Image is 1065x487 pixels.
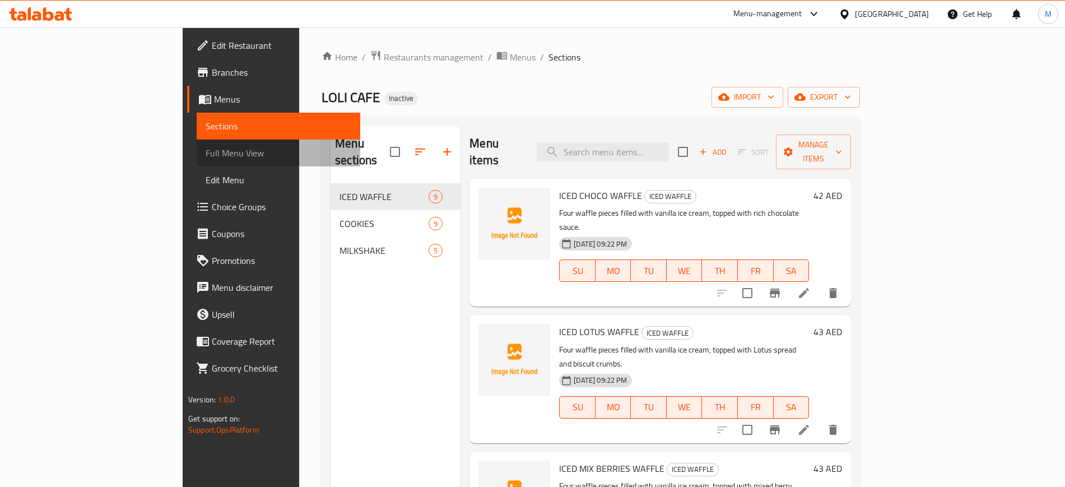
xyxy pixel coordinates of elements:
img: ICED LOTUS WAFFLE [478,324,550,396]
button: import [711,87,783,108]
span: Restaurants management [384,50,483,64]
span: Sections [548,50,580,64]
nav: Menu sections [331,179,461,268]
span: export [797,90,851,104]
span: ICED WAFFLE [642,327,693,340]
span: ICED MIX BERRIES WAFFLE [559,460,664,477]
button: Add section [434,138,461,165]
button: SU [559,396,595,419]
span: Edit Restaurant [212,39,351,52]
a: Promotions [187,247,360,274]
a: Edit Restaurant [187,32,360,59]
span: Menus [510,50,536,64]
a: Upsell [187,301,360,328]
span: 5 [429,245,442,256]
span: Get support on: [188,411,240,426]
span: Grocery Checklist [212,361,351,375]
span: ICED WAFFLE [340,190,429,203]
nav: breadcrumb [322,50,860,64]
p: Four waffle pieces filled with vanilla ice cream, topped with rich chocolate sauce. [559,206,809,234]
img: ICED CHOCO WAFFLE [478,188,550,259]
span: [DATE] 09:22 PM [569,375,631,386]
a: Coverage Report [187,328,360,355]
span: 1.0.0 [217,392,235,407]
h6: 42 AED [813,188,842,203]
input: search [537,142,669,162]
span: Coverage Report [212,335,351,348]
span: TH [706,263,733,279]
span: FR [742,263,769,279]
li: / [488,50,492,64]
a: Full Menu View [197,140,360,166]
span: ICED WAFFLE [645,190,696,203]
span: Version: [188,392,216,407]
h2: Menu sections [335,135,390,169]
a: Coupons [187,220,360,247]
span: Sections [206,119,351,133]
span: TU [635,399,662,415]
div: items [429,190,443,203]
span: MILKSHAKE [340,244,429,257]
button: TU [631,259,667,282]
span: MO [600,399,627,415]
span: SU [564,263,590,279]
button: export [788,87,860,108]
span: ICED WAFFLE [667,463,718,476]
span: WE [671,399,698,415]
button: MO [596,259,631,282]
a: Branches [187,59,360,86]
span: ICED LOTUS WAFFLE [559,323,639,340]
button: TH [702,259,738,282]
div: items [429,244,443,257]
div: [GEOGRAPHIC_DATA] [855,8,929,20]
span: 9 [429,219,442,229]
span: Select section [671,140,695,164]
span: import [720,90,774,104]
span: Branches [212,66,351,79]
span: SU [564,399,590,415]
h6: 43 AED [813,324,842,340]
a: Menus [187,86,360,113]
span: Coupons [212,227,351,240]
a: Menus [496,50,536,64]
div: Menu-management [733,7,802,21]
button: WE [667,396,703,419]
button: SA [774,259,810,282]
span: Promotions [212,254,351,267]
h6: 43 AED [813,461,842,476]
span: SA [778,399,805,415]
span: ICED CHOCO WAFFLE [559,187,642,204]
li: / [540,50,544,64]
a: Edit Menu [197,166,360,193]
div: items [429,217,443,230]
button: Manage items [776,134,851,169]
button: Branch-specific-item [761,280,788,307]
button: SA [774,396,810,419]
button: Branch-specific-item [761,416,788,443]
span: Select section first [731,143,776,161]
div: Inactive [384,92,418,105]
span: Add item [695,143,731,161]
a: Menu disclaimer [187,274,360,301]
li: / [362,50,366,64]
a: Choice Groups [187,193,360,220]
span: Select to update [736,418,759,442]
button: TH [702,396,738,419]
span: Select to update [736,281,759,305]
button: WE [667,259,703,282]
span: COOKIES [340,217,429,230]
span: MO [600,263,627,279]
div: MILKSHAKE5 [331,237,461,264]
div: COOKIES9 [331,210,461,237]
span: TU [635,263,662,279]
button: Add [695,143,731,161]
a: Sections [197,113,360,140]
button: delete [820,416,847,443]
a: Restaurants management [370,50,483,64]
div: ICED WAFFLE [667,463,719,476]
a: Edit menu item [797,286,811,300]
span: Edit Menu [206,173,351,187]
